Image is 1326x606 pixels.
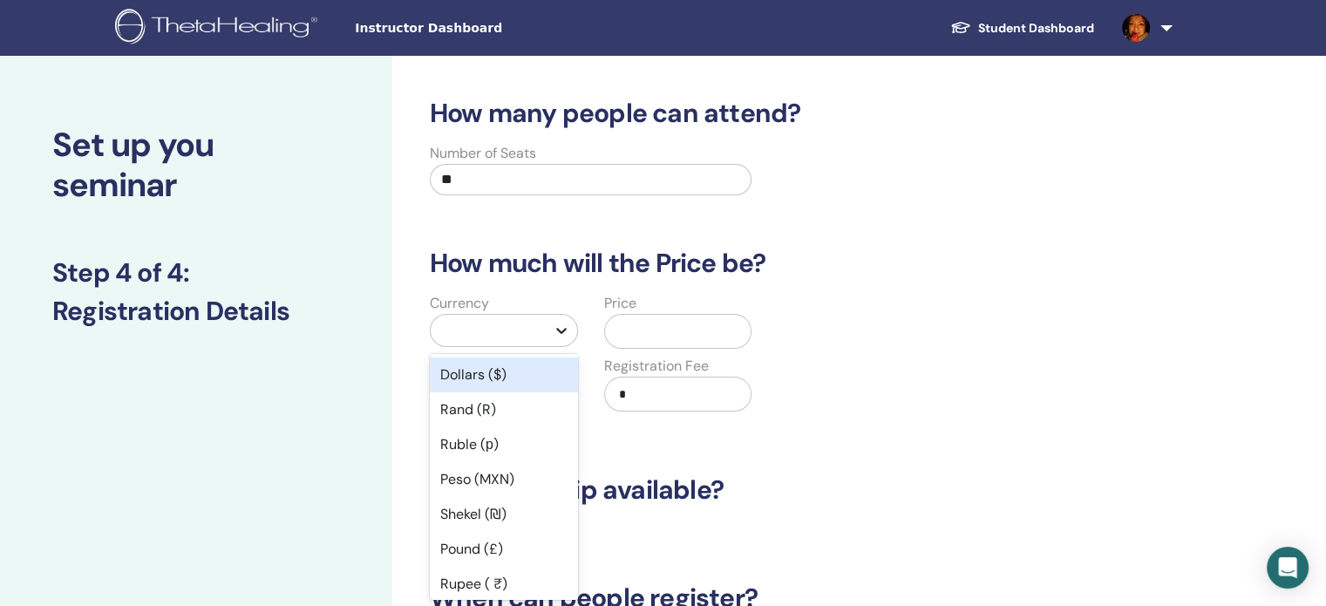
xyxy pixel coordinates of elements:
div: Ruble (р) [430,427,578,462]
h3: How many people can attend? [419,98,1136,129]
h3: How much will the Price be? [419,248,1136,279]
a: Student Dashboard [936,12,1108,44]
h3: Registration Details [52,296,340,327]
label: Currency [430,293,489,314]
h3: Is scholarship available? [419,474,1136,506]
label: Price [604,293,636,314]
img: default.jpg [1122,14,1150,42]
div: Open Intercom Messenger [1267,547,1309,589]
div: Rupee ( ₹) [430,567,578,602]
img: graduation-cap-white.svg [950,20,971,35]
div: Pound (£) [430,532,578,567]
h3: Step 4 of 4 : [52,257,340,289]
div: Rand (R) [430,392,578,427]
div: Shekel (₪) [430,497,578,532]
label: Number of Seats [430,143,536,164]
h2: Set up you seminar [52,126,340,205]
div: Dollars ($) [430,357,578,392]
span: Instructor Dashboard [355,19,616,37]
div: Peso (MXN) [430,462,578,497]
label: Registration Fee [604,356,709,377]
img: logo.png [115,9,323,48]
